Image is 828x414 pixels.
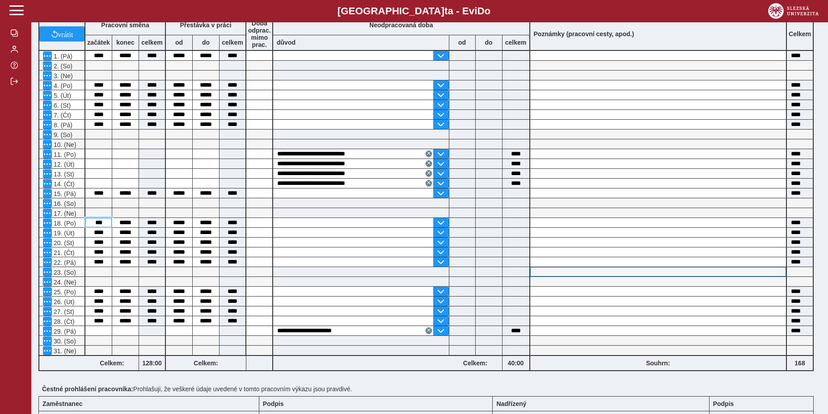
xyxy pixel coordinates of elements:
[43,307,52,316] button: Menu
[52,230,75,237] span: 19. (Út)
[166,360,246,367] b: Celkem:
[43,189,52,198] button: Menu
[52,279,76,286] span: 24. (Ne)
[43,71,52,80] button: Menu
[43,238,52,247] button: Menu
[43,297,52,306] button: Menu
[476,39,502,46] b: do
[43,150,52,159] button: Menu
[43,218,52,227] button: Menu
[42,400,82,407] b: Zaměstnanec
[101,21,149,29] b: Pracovní směna
[52,210,76,217] span: 17. (Ne)
[43,110,52,119] button: Menu
[52,298,75,305] span: 26. (Út)
[58,30,73,38] span: vrátit
[52,53,72,60] span: 1. (Pá)
[85,360,139,367] b: Celkem:
[43,258,52,267] button: Menu
[477,5,484,17] span: D
[43,51,52,60] button: Menu
[713,400,734,407] b: Podpis
[43,317,52,326] button: Menu
[503,360,529,367] b: 40:00
[43,268,52,276] button: Menu
[43,199,52,208] button: Menu
[52,269,76,276] span: 23. (So)
[112,39,139,46] b: konec
[277,39,296,46] b: důvod
[43,100,52,109] button: Menu
[52,200,76,207] span: 16. (So)
[43,169,52,178] button: Menu
[139,39,165,46] b: celkem
[52,92,71,99] span: 5. (Út)
[42,385,133,393] b: Čestné prohlášení pracovníka:
[193,39,219,46] b: do
[248,20,271,48] b: Doba odprac. mimo prac.
[220,39,245,46] b: celkem
[530,30,638,38] b: Poznámky (pracovní cesty, apod.)
[52,318,75,325] span: 28. (Čt)
[449,360,502,367] b: Celkem:
[444,5,448,17] span: t
[43,140,52,149] button: Menu
[263,400,284,407] b: Podpis
[52,347,76,355] span: 31. (Ne)
[52,131,72,138] span: 9. (So)
[43,346,52,355] button: Menu
[43,61,52,70] button: Menu
[43,81,52,90] button: Menu
[52,102,71,109] span: 6. (St)
[43,120,52,129] button: Menu
[180,21,231,29] b: Přestávka v práci
[52,220,76,227] span: 18. (Po)
[139,360,165,367] b: 128:00
[52,190,76,197] span: 15. (Pá)
[503,39,529,46] b: celkem
[789,30,811,38] b: Celkem
[52,161,75,168] span: 12. (Út)
[787,360,813,367] b: 168
[43,91,52,100] button: Menu
[52,180,75,188] span: 14. (Čt)
[369,21,433,29] b: Neodpracovaná doba
[449,39,475,46] b: od
[52,328,76,335] span: 29. (Pá)
[43,159,52,168] button: Menu
[485,5,491,17] span: o
[52,112,71,119] span: 7. (Čt)
[52,63,72,70] span: 2. (So)
[43,326,52,335] button: Menu
[52,338,76,345] span: 30. (So)
[43,179,52,188] button: Menu
[43,336,52,345] button: Menu
[52,259,76,266] span: 22. (Pá)
[27,5,801,17] b: [GEOGRAPHIC_DATA] a - Evi
[43,209,52,217] button: Menu
[43,228,52,237] button: Menu
[52,171,74,178] span: 13. (St)
[52,151,76,158] span: 11. (Po)
[646,360,670,367] b: Souhrn:
[43,248,52,257] button: Menu
[52,239,74,247] span: 20. (St)
[38,382,821,396] div: Prohlašuji, že veškeré údaje uvedené v tomto pracovním výkazu jsou pravdivé.
[85,39,112,46] b: začátek
[52,289,76,296] span: 25. (Po)
[43,287,52,296] button: Menu
[52,82,72,89] span: 4. (Po)
[52,308,74,315] span: 27. (St)
[52,249,75,256] span: 21. (Čt)
[52,72,73,79] span: 3. (Ne)
[43,277,52,286] button: Menu
[39,26,84,42] button: vrátit
[166,39,192,46] b: od
[52,121,72,129] span: 8. (Pá)
[768,3,819,19] img: logo_web_su.png
[52,141,76,148] span: 10. (Ne)
[43,130,52,139] button: Menu
[496,400,526,407] b: Nadřízený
